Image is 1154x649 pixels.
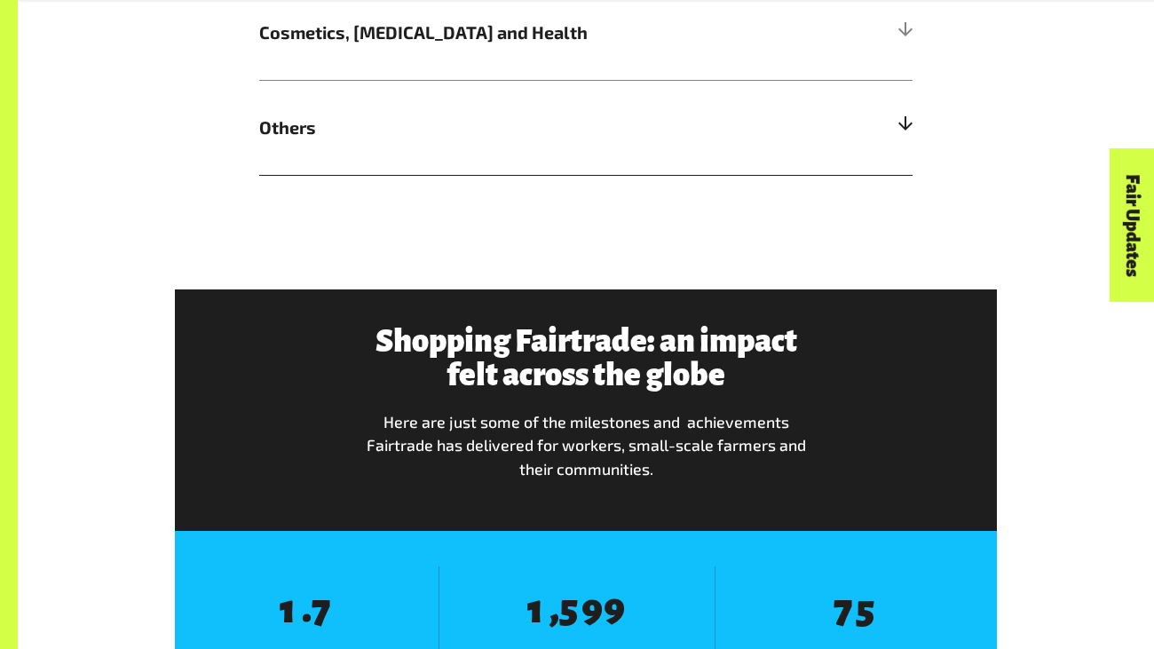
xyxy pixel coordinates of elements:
span: Others [259,115,749,141]
span: . [302,587,312,630]
span: , [549,587,559,630]
span: Cosmetics, [MEDICAL_DATA] and Health [259,20,749,46]
div: 7 [834,589,853,631]
div: 1 [280,589,296,631]
div: 9 [604,589,625,631]
div: 9 [581,589,603,631]
div: 7 [312,589,331,631]
h3: Shopping Fairtrade: an impact felt across the globe [351,325,821,393]
div: 5 [856,589,875,631]
div: 5 [559,589,579,631]
div: 1 [527,589,543,631]
span: Here are just some of the milestones and achievements Fairtrade has delivered for workers, small-... [367,412,806,479]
